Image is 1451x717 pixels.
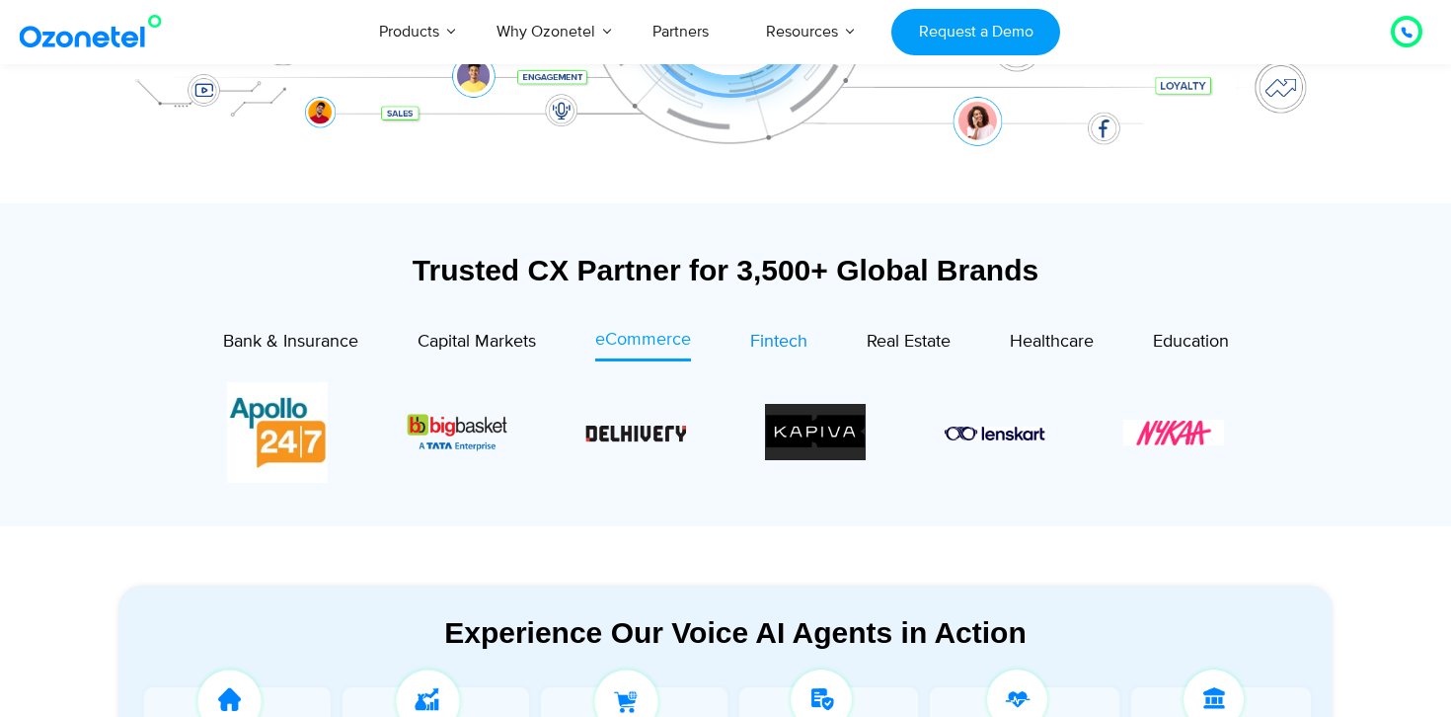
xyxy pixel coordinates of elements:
span: Education [1153,331,1229,353]
div: Experience Our Voice AI Agents in Action [138,615,1333,650]
a: Bank & Insurance [223,327,358,361]
div: Trusted CX Partner for 3,500+ Global Brands [118,253,1333,287]
span: eCommerce [595,329,691,351]
a: Capital Markets [418,327,536,361]
a: Healthcare [1010,327,1094,361]
span: Capital Markets [418,331,536,353]
span: Real Estate [867,331,951,353]
span: Healthcare [1010,331,1094,353]
a: Request a Demo [891,9,1060,55]
div: Image Carousel [227,382,1224,483]
a: Real Estate [867,327,951,361]
a: Fintech [750,327,807,361]
a: eCommerce [595,327,691,361]
span: Bank & Insurance [223,331,358,353]
a: Education [1153,327,1229,361]
span: Fintech [750,331,807,353]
